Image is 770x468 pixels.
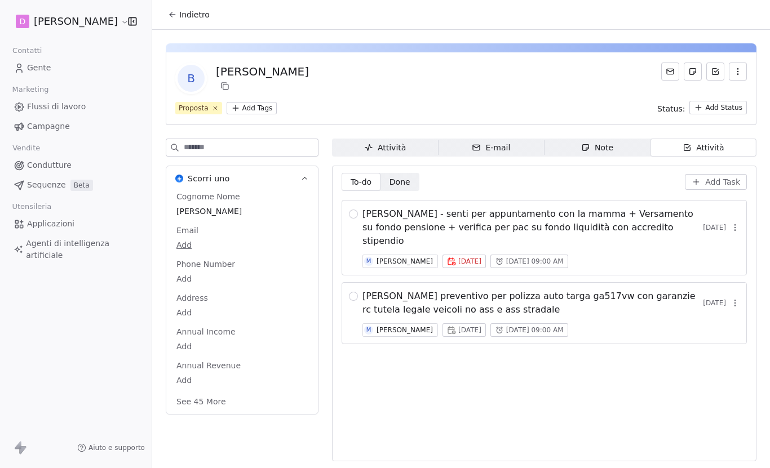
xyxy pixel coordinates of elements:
span: Cognome Nome [174,191,242,202]
span: Annual Revenue [174,360,243,371]
div: [PERSON_NAME] [216,64,309,79]
span: Add [176,341,308,352]
span: B [178,65,205,92]
span: Flussi di lavoro [27,101,86,113]
font: Add Status [705,103,742,112]
span: [DATE] [458,257,481,266]
a: Campagne [9,117,143,136]
span: Sequenze [27,179,66,191]
button: [DATE] 09:00 AM [490,323,568,337]
span: Status: [657,103,685,114]
span: [PERSON_NAME] [176,206,308,217]
span: Campagne [27,121,70,132]
a: Gente [9,59,143,77]
span: [DATE] 09:00 AM [506,326,564,335]
span: Scorri uno [188,173,230,184]
span: [DATE] 09:00 AM [506,257,564,266]
span: Annual Income [174,326,238,337]
span: Address [174,292,210,304]
span: Add [176,307,308,318]
span: Gente [27,62,51,74]
a: Applicazioni [9,215,143,233]
span: Agenti di intelligenza artificiale [26,238,138,261]
span: [PERSON_NAME] - senti per appuntamento con la mamma + Versamento su fondo pensione + verifica per... [362,207,703,248]
span: [DATE] [458,326,481,335]
a: Agenti di intelligenza artificiale [9,234,143,265]
span: D [20,16,26,27]
div: [PERSON_NAME] [377,257,433,265]
button: Add Status [689,101,747,114]
span: Beta [70,180,93,191]
div: [PERSON_NAME] [377,326,433,334]
font: See 45 More [176,396,226,407]
font: E-mail [485,142,510,154]
img: Scorri uno [175,175,183,182]
a: SequenzeBeta [9,176,143,194]
button: Scorri unoScorri uno [166,166,318,191]
button: Add Tags [227,102,277,114]
span: Add Task [705,176,740,188]
font: Note [595,142,613,154]
span: Applicazioni [27,218,74,230]
button: [DATE] 09:00 AM [490,255,568,268]
span: [DATE] [703,298,726,307]
div: Proposta [179,103,209,113]
span: Condutture [27,159,72,171]
button: Add Task [685,174,747,190]
font: Attività [378,142,406,154]
span: Add [176,375,308,386]
span: Done [390,176,410,188]
span: Indietro [179,9,210,20]
span: Utensileria [7,198,56,215]
span: Marketing [7,81,54,98]
a: Flussi di lavoro [9,97,143,116]
span: Email [174,225,201,236]
span: [PERSON_NAME] [34,14,118,29]
button: [DATE] [442,323,486,337]
a: Condutture [9,156,143,175]
span: Add [176,239,308,251]
span: Add [176,273,308,284]
button: See 45 More [170,391,233,412]
a: Aiuto e supporto [77,443,145,452]
font: Add Tags [242,104,273,113]
button: D[PERSON_NAME] [14,12,120,31]
span: Vendite [8,140,45,157]
span: Contatti [7,42,47,59]
span: Aiuto e supporto [88,443,145,452]
span: Phone Number [174,258,237,270]
div: M [366,326,371,335]
button: Indietro [161,5,216,25]
div: Scorri unoScorri uno [166,191,318,414]
div: M [366,257,371,266]
span: [PERSON_NAME] preventivo per polizza auto targa ga517vw con garanzie rc tutela legale veicoli no ... [362,289,703,317]
span: [DATE] [703,223,726,232]
button: [DATE] [442,255,486,268]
